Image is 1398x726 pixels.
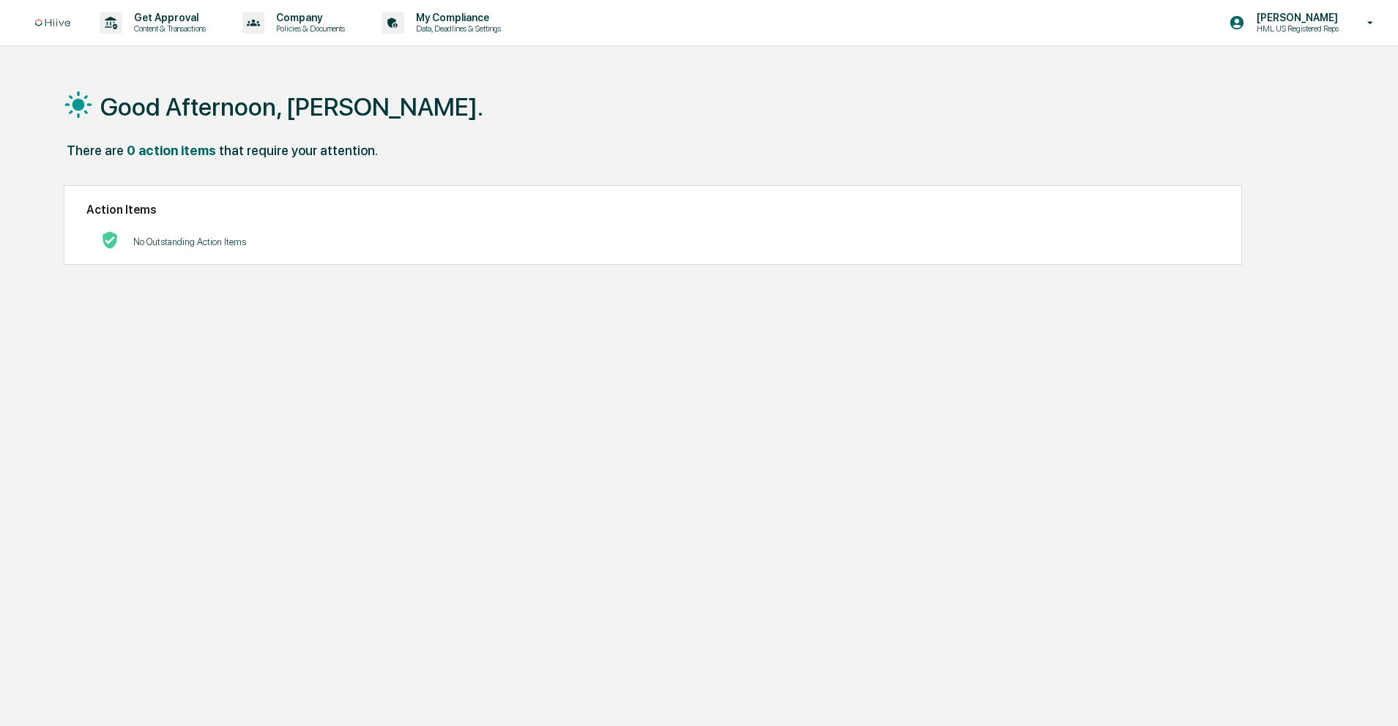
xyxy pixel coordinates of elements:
p: Data, Deadlines & Settings [404,23,508,34]
p: Policies & Documents [264,23,352,34]
p: Company [264,12,352,23]
p: Content & Transactions [122,23,213,34]
p: No Outstanding Action Items [133,236,246,247]
img: logo [35,19,70,27]
h2: Action Items [86,203,1219,217]
p: Get Approval [122,12,213,23]
div: that require your attention. [219,143,378,158]
p: HML US Registered Reps [1245,23,1346,34]
div: 0 action items [127,143,216,158]
h1: Good Afternoon, [PERSON_NAME]. [100,92,483,121]
p: [PERSON_NAME] [1245,12,1346,23]
p: My Compliance [404,12,508,23]
div: There are [67,143,124,158]
img: No Actions logo [101,231,119,249]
